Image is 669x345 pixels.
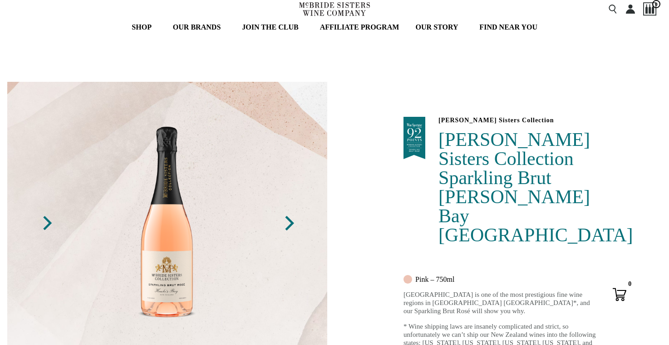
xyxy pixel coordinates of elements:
[624,279,635,290] div: 0
[403,275,454,284] p: Pink – 750ml
[12,5,45,14] button: Mobile Menu Trigger
[132,22,152,33] span: SHOP
[415,22,458,33] span: OUR STORY
[173,22,221,33] span: OUR BRANDS
[403,291,590,315] span: [GEOGRAPHIC_DATA] is one of the most prestigious fine wine regions in [GEOGRAPHIC_DATA] [GEOGRAPH...
[438,130,600,245] h1: [PERSON_NAME] Sisters Collection Sparkling Brut [PERSON_NAME] Bay [GEOGRAPHIC_DATA]
[167,18,232,36] a: OUR BRANDS
[242,22,299,33] span: JOIN THE CLUB
[409,18,469,36] a: OUR STORY
[438,117,600,125] h6: [PERSON_NAME] Sisters Collection
[276,211,300,235] button: Next
[236,18,309,36] a: JOIN THE CLUB
[314,18,405,36] a: AFFILIATE PROGRAM
[126,18,162,36] a: SHOP
[34,211,58,235] button: Previous
[473,18,543,36] a: FIND NEAR YOU
[320,22,399,33] span: AFFILIATE PROGRAM
[479,22,537,33] span: FIND NEAR YOU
